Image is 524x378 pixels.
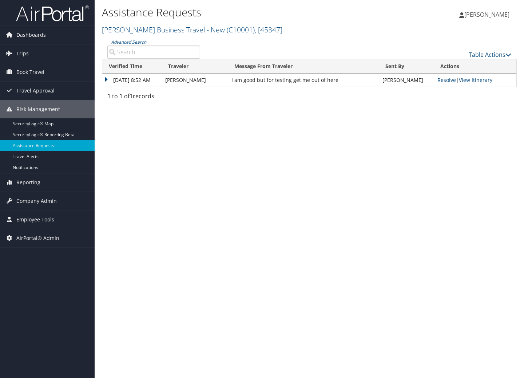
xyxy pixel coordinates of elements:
[16,173,40,192] span: Reporting
[459,76,492,83] a: View Itinerary
[102,25,282,35] a: [PERSON_NAME] Business Travel - New
[16,44,29,63] span: Trips
[102,74,162,87] td: [DATE] 8:52 AM
[464,11,509,19] span: [PERSON_NAME]
[228,74,379,87] td: I am good but for testing get me out of here
[16,192,57,210] span: Company Admin
[16,210,54,229] span: Employee Tools
[227,25,255,35] span: ( C10001 )
[102,59,162,74] th: Verified Time: activate to sort column ascending
[102,5,378,20] h1: Assistance Requests
[162,59,227,74] th: Traveler: activate to sort column ascending
[162,74,227,87] td: [PERSON_NAME]
[16,82,55,100] span: Travel Approval
[16,63,44,81] span: Book Travel
[16,26,46,44] span: Dashboards
[16,100,60,118] span: Risk Management
[434,59,516,74] th: Actions: activate to sort column ascending
[379,74,434,87] td: [PERSON_NAME]
[379,59,434,74] th: Sent By: activate to sort column ascending
[228,59,379,74] th: Message From Traveler: activate to sort column ascending
[434,74,516,87] td: |
[111,39,146,45] a: Advanced Search
[107,92,200,104] div: 1 to 1 of records
[459,4,517,25] a: [PERSON_NAME]
[16,5,89,22] img: airportal-logo.png
[255,25,282,35] span: , [ 45347 ]
[16,229,59,247] span: AirPortal® Admin
[469,51,511,59] a: Table Actions
[130,92,133,100] span: 1
[107,46,200,59] input: Advanced Search
[437,76,456,83] a: Resolve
